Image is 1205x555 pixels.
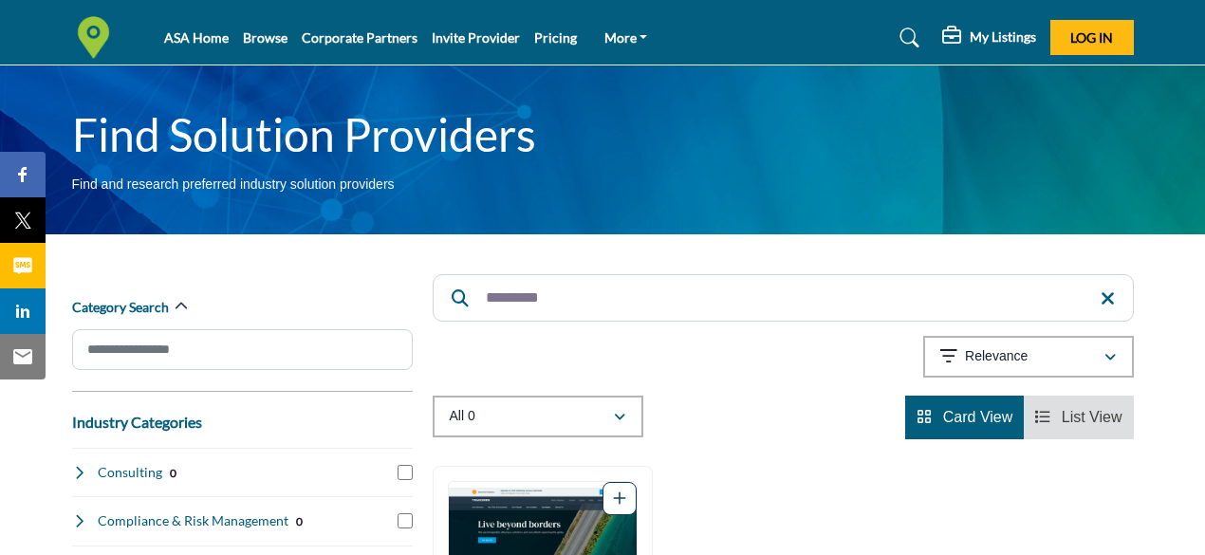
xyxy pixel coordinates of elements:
a: Invite Provider [432,29,520,46]
h5: My Listings [970,28,1036,46]
input: Select Compliance & Risk Management checkbox [398,513,413,528]
p: Relevance [965,347,1028,366]
a: More [591,25,661,51]
img: Site Logo [72,16,124,59]
li: List View [1024,396,1133,439]
h4: Compliance & Risk Management: Services to ensure staffing companies meet regulatory requirements ... [98,511,288,530]
h1: Find Solution Providers [72,105,536,164]
a: Search [881,23,932,53]
button: Industry Categories [72,411,202,434]
div: 0 Results For Consulting [170,464,176,481]
a: ASA Home [164,29,229,46]
button: Log In [1050,20,1134,55]
h2: Category Search [72,298,169,317]
p: Find and research preferred industry solution providers [72,176,395,194]
a: Corporate Partners [302,29,417,46]
a: Add To List [613,490,626,507]
a: Browse [243,29,287,46]
li: Card View [905,396,1024,439]
span: Card View [943,409,1013,425]
input: Search Category [72,329,413,370]
a: View Card [917,409,1012,425]
span: Log In [1070,29,1113,46]
div: My Listings [942,27,1036,49]
b: 0 [296,515,303,528]
a: View List [1035,409,1122,425]
input: Search [433,274,1134,322]
span: List View [1062,409,1122,425]
b: 0 [170,467,176,480]
a: Pricing [534,29,577,46]
button: Relevance [923,336,1134,378]
button: All 0 [433,396,643,437]
p: All 0 [450,407,475,426]
h4: Consulting: Strategic advisory services to help staffing firms optimize operations and grow their... [98,463,162,482]
div: 0 Results For Compliance & Risk Management [296,512,303,529]
input: Select Consulting checkbox [398,465,413,480]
